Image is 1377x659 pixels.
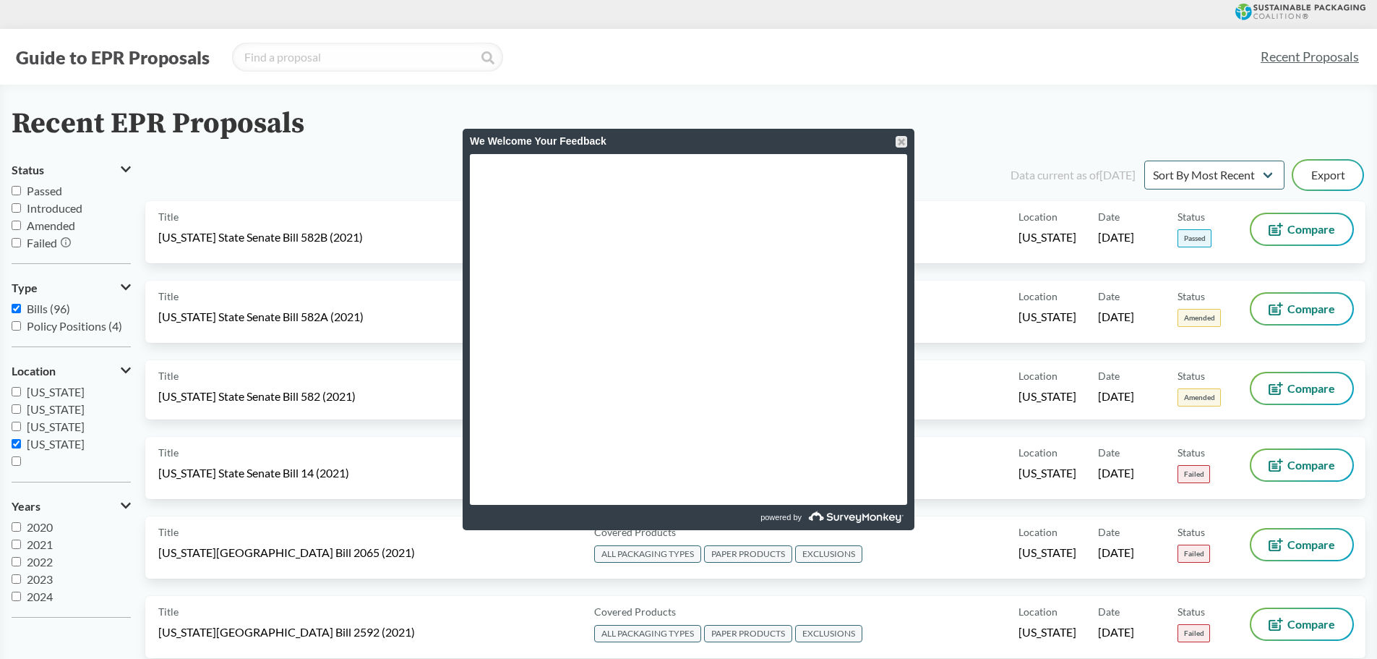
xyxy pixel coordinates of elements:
span: Location [1018,289,1058,304]
span: EXCLUSIONS [795,625,862,642]
a: powered by [690,505,907,530]
input: Bills (96) [12,304,21,313]
span: [DATE] [1098,624,1134,640]
button: Compare [1251,214,1352,245]
span: Amended [1177,309,1221,327]
input: Passed [12,186,21,195]
span: Location [12,365,56,378]
button: Compare [1251,294,1352,324]
input: Introduced [12,203,21,213]
button: Compare [1251,373,1352,404]
span: ALL PACKAGING TYPES [594,625,701,642]
span: Compare [1287,618,1335,630]
span: [US_STATE] [1018,465,1076,481]
span: Status [1177,209,1205,224]
span: powered by [760,505,802,530]
span: Title [158,289,179,304]
span: Location [1018,209,1058,224]
span: [US_STATE] [1018,309,1076,325]
span: Location [1018,604,1058,619]
span: Date [1098,209,1120,224]
span: [DATE] [1098,229,1134,245]
button: Type [12,276,131,300]
span: [DATE] [1098,388,1134,404]
input: [US_STATE] [12,404,21,414]
span: [US_STATE] State Senate Bill 14 (2021) [158,465,349,481]
input: Find a proposal [232,43,503,72]
span: Status [1177,604,1205,619]
span: Passed [1177,229,1211,247]
span: [US_STATE] State Senate Bill 582B (2021) [158,229,363,245]
span: Status [12,163,44,177]
span: Date [1098,368,1120,383]
span: Status [1177,524,1205,540]
span: Compare [1287,303,1335,315]
span: Title [158,368,179,383]
span: 2024 [27,590,53,603]
span: ALL PACKAGING TYPES [594,545,701,563]
input: 2023 [12,574,21,584]
button: Compare [1251,609,1352,639]
button: Location [12,359,131,383]
input: 2021 [12,540,21,549]
button: Guide to EPR Proposals [12,46,214,69]
span: Location [1018,368,1058,383]
span: [US_STATE] [27,402,85,416]
span: [US_STATE] [27,385,85,399]
span: 2023 [27,572,53,586]
input: Amended [12,221,21,230]
span: 2022 [27,555,53,569]
input: 2022 [12,557,21,566]
span: Failed [27,236,57,250]
span: [DATE] [1098,545,1134,561]
span: [US_STATE] [1018,624,1076,640]
span: PAPER PRODUCTS [704,545,792,563]
span: [US_STATE] [1018,388,1076,404]
span: Status [1177,368,1205,383]
div: We Welcome Your Feedback [470,129,907,154]
span: Type [12,281,38,294]
span: Failed [1177,624,1210,642]
span: Title [158,604,179,619]
span: Date [1098,445,1120,460]
span: Covered Products [594,604,676,619]
span: Amended [1177,388,1221,407]
span: Location [1018,524,1058,540]
span: Amended [27,218,75,232]
span: [US_STATE] State Senate Bill 582A (2021) [158,309,364,325]
span: [US_STATE] State Senate Bill 582 (2021) [158,388,356,404]
span: [US_STATE] [1018,229,1076,245]
span: Compare [1287,539,1335,550]
span: Failed [1177,545,1210,563]
span: 2020 [27,520,53,534]
input: [US_STATE] [12,387,21,396]
span: Status [1177,445,1205,460]
span: Years [12,500,40,513]
input: 2024 [12,592,21,601]
button: Compare [1251,450,1352,480]
span: Compare [1287,459,1335,471]
span: Introduced [27,201,82,215]
span: [US_STATE] [27,420,85,433]
div: Data current as of [DATE] [1011,166,1136,184]
span: [US_STATE][GEOGRAPHIC_DATA] Bill 2592 (2021) [158,624,415,640]
span: [US_STATE][GEOGRAPHIC_DATA] Bill 2065 (2021) [158,545,415,561]
span: Location [1018,445,1058,460]
input: Failed [12,238,21,247]
span: Title [158,209,179,224]
a: Recent Proposals [1254,41,1365,73]
button: Status [12,158,131,182]
span: Compare [1287,224,1335,235]
button: Compare [1251,530,1352,560]
input: [US_STATE] [12,422,21,431]
span: [DATE] [1098,309,1134,325]
h2: Recent EPR Proposals [12,108,304,140]
button: Years [12,494,131,519]
span: Date [1098,604,1120,619]
input: Policy Positions (4) [12,321,21,331]
button: Export [1293,161,1363,190]
span: Date [1098,289,1120,304]
span: Compare [1287,383,1335,394]
span: PAPER PRODUCTS [704,625,792,642]
span: Covered Products [594,524,676,540]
